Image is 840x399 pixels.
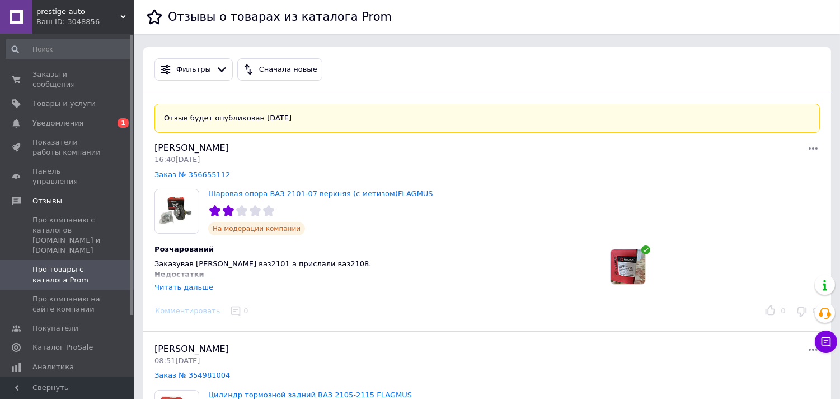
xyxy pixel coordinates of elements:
span: Каталог ProSale [32,342,93,352]
span: На модерации компании [208,222,305,235]
div: Читать дальше [154,283,213,291]
span: Про товары с каталога Prom [32,265,104,285]
input: Поиск [6,39,132,59]
span: Панель управления [32,166,104,187]
a: Шаровая опора ВАЗ 2101-07 верхняя (с метизом)FLAGMUS [208,189,433,198]
a: Заказ № 356655112 [154,170,230,179]
span: 16:40[DATE] [154,155,200,164]
span: 1 [118,118,129,128]
button: Сначала новые [237,58,322,81]
span: prestige-auto [36,7,120,17]
h1: Отзывы о товарах из каталога Prom [168,10,392,24]
span: [PERSON_NAME] [154,142,229,153]
div: Отзыв будет опубликован [DATE] [154,104,820,133]
div: Фильтры [174,64,213,76]
span: Розчарований [154,245,214,253]
span: Товары и услуги [32,99,96,109]
span: Уведомления [32,118,83,128]
span: Показатели работы компании [32,137,104,157]
a: Заказ № 354981004 [154,371,230,379]
span: 08:51[DATE] [154,356,200,365]
span: Аналитика [32,362,74,372]
span: Недостатки [154,270,204,279]
span: Про компанию на сайте компании [32,294,104,314]
img: Шаровая опора ВАЗ 2101-07 верхняя (с метизом)FLAGMUS [155,189,199,233]
div: Ваш ID: 3048856 [36,17,134,27]
button: Фильтры [154,58,233,81]
span: Покупатели [32,323,78,333]
a: Цилиндр тормозной задний ВАЗ 2105-2115 FLAGMUS [208,391,412,399]
div: Сначала новые [257,64,320,76]
span: [PERSON_NAME] [154,344,229,354]
button: Чат с покупателем [815,331,837,353]
span: Заказы и сообщения [32,69,104,90]
span: Заказував [PERSON_NAME] ваз2101 а прислали ваз2108. [154,259,371,268]
span: Про компанию с каталогов [DOMAIN_NAME] и [DOMAIN_NAME] [32,215,104,256]
span: Отзывы [32,196,62,206]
